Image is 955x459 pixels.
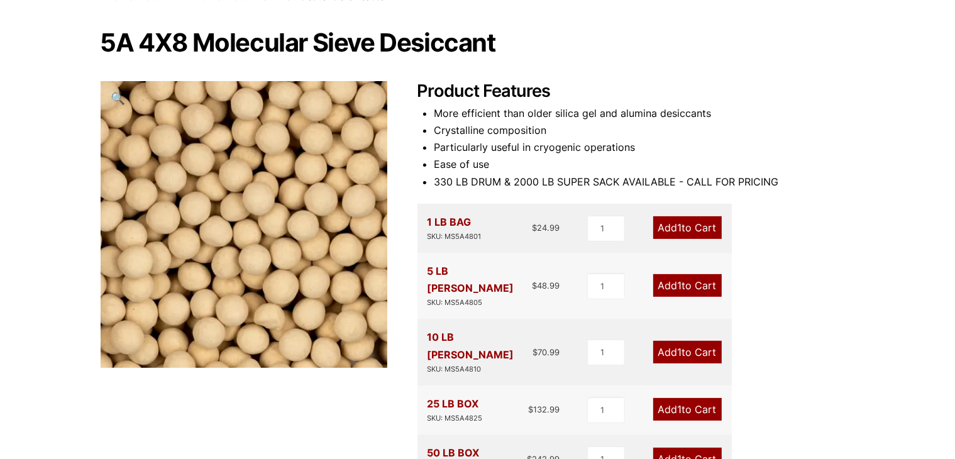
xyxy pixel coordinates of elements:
span: $ [533,347,538,357]
li: Ease of use [434,156,855,173]
div: 5 LB [PERSON_NAME] [428,263,533,309]
span: 🔍 [111,91,125,105]
h1: 5A 4X8 Molecular Sieve Desiccant [101,30,855,56]
bdi: 132.99 [528,404,560,414]
bdi: 24.99 [532,223,560,233]
span: 1 [678,346,682,358]
span: $ [528,404,533,414]
div: 10 LB [PERSON_NAME] [428,329,533,375]
div: 1 LB BAG [428,214,482,243]
div: SKU: MS5A4810 [428,363,533,375]
h2: Product Features [417,81,855,102]
li: 330 LB DRUM & 2000 LB SUPER SACK AVAILABLE - CALL FOR PRICING [434,174,855,191]
span: $ [532,280,537,290]
bdi: 70.99 [533,347,560,357]
span: 1 [678,221,682,234]
a: View full-screen image gallery [101,81,135,116]
div: SKU: MS5A4801 [428,231,482,243]
div: SKU: MS5A4805 [428,297,533,309]
div: SKU: MS5A4825 [428,412,483,424]
a: Add1to Cart [653,398,722,421]
bdi: 48.99 [532,280,560,290]
li: Crystalline composition [434,122,855,139]
span: 1 [678,279,682,292]
div: 25 LB BOX [428,395,483,424]
li: More efficient than older silica gel and alumina desiccants [434,105,855,122]
span: $ [532,223,537,233]
a: Add1to Cart [653,341,722,363]
a: Add1to Cart [653,274,722,297]
span: 1 [678,403,682,416]
li: Particularly useful in cryogenic operations [434,139,855,156]
a: Add1to Cart [653,216,722,239]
